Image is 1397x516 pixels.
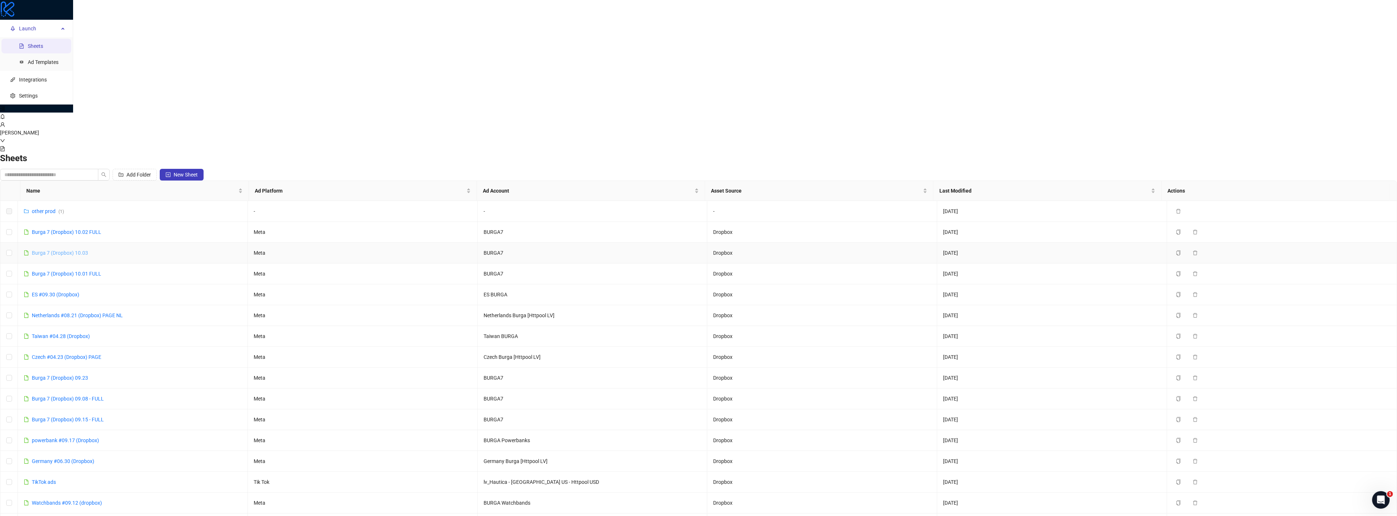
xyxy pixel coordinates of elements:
td: Taiwan BURGA [478,326,708,347]
td: Meta [248,409,478,430]
span: Name [26,187,236,195]
th: Asset Source [705,181,933,201]
td: [DATE] [937,451,1167,472]
td: Dropbox [707,263,937,284]
span: Asset Source [711,187,921,195]
span: delete [1176,209,1181,214]
td: Netherlands Burga [Httpool LV] [478,305,708,326]
span: copy [1176,375,1181,380]
a: Burga 7 (Dropbox) 09.15 - FULL [32,417,104,422]
span: copy [1176,271,1181,276]
span: delete [1193,417,1198,422]
td: BURGA7 [478,368,708,388]
span: New Sheet [174,172,198,178]
th: Ad Platform [249,181,477,201]
td: Dropbox [707,451,937,472]
span: file [24,250,29,255]
td: Dropbox [707,284,937,305]
td: BURGA7 [478,263,708,284]
span: file [24,229,29,235]
span: copy [1176,334,1181,339]
span: Ad Account [483,187,693,195]
span: delete [1193,396,1198,401]
td: Dropbox [707,347,937,368]
td: Meta [248,263,478,284]
td: Tik Tok [248,472,478,493]
span: search [101,172,106,177]
td: Dropbox [707,326,937,347]
span: copy [1176,292,1181,297]
span: Launch [19,21,59,36]
td: Meta [248,305,478,326]
span: file [24,334,29,339]
span: folder-add [118,172,124,177]
td: Germany Burga [Httpool LV] [478,451,708,472]
a: Taiwan #04.28 (Dropbox) [32,333,90,339]
td: Dropbox [707,472,937,493]
span: file [24,500,29,505]
span: copy [1176,417,1181,422]
span: file [24,313,29,318]
span: file [24,292,29,297]
span: Add Folder [126,172,151,178]
span: delete [1193,250,1198,255]
span: delete [1193,313,1198,318]
td: [DATE] [937,284,1167,305]
td: Meta [248,284,478,305]
a: TikTok ads [32,479,56,485]
span: file [24,354,29,360]
span: delete [1193,500,1198,505]
th: Last Modified [934,181,1162,201]
a: Netherlands #08.21 (Dropbox) PAGE NL [32,312,123,318]
td: [DATE] [937,409,1167,430]
td: BURGA7 [478,222,708,243]
span: copy [1176,354,1181,360]
td: Dropbox [707,409,937,430]
a: powerbank #09.17 (Dropbox) [32,437,99,443]
a: Integrations [19,77,47,83]
a: Ad Templates [28,59,58,65]
span: file [24,271,29,276]
td: [DATE] [937,326,1167,347]
td: lv_Hautica - [GEOGRAPHIC_DATA] US - Httpool USD [478,472,708,493]
a: Sheets [28,43,43,49]
td: ES BURGA [478,284,708,305]
td: BURGA7 [478,243,708,263]
span: copy [1176,229,1181,235]
span: file [24,375,29,380]
td: BURGA Powerbanks [478,430,708,451]
td: - [478,201,708,222]
a: Burga 7 (Dropbox) 10.01 FULL [32,271,101,277]
span: copy [1176,500,1181,505]
span: file [24,479,29,485]
span: delete [1193,479,1198,485]
span: copy [1176,438,1181,443]
a: Watchbands #09.12 (dropbox) [32,500,102,506]
span: folder [24,209,29,214]
span: file [24,459,29,464]
span: copy [1176,313,1181,318]
td: Meta [248,493,478,513]
span: file [24,417,29,422]
span: rocket [10,26,15,31]
td: Dropbox [707,388,937,409]
span: Last Modified [939,187,1150,195]
button: Add Folder [113,169,157,181]
td: [DATE] [937,368,1167,388]
td: Dropbox [707,430,937,451]
a: ES #09.30 (Dropbox) [32,292,79,297]
span: delete [1193,459,1198,464]
td: BURGA7 [478,388,708,409]
td: [DATE] [937,243,1167,263]
span: ( 1 ) [58,209,64,214]
td: [DATE] [937,222,1167,243]
a: Germany #06.30 (Dropbox) [32,458,94,464]
span: 1 [1387,491,1393,497]
td: [DATE] [937,493,1167,513]
span: Ad Platform [255,187,465,195]
td: [DATE] [937,430,1167,451]
th: Name [20,181,249,201]
td: Meta [248,388,478,409]
td: Meta [248,243,478,263]
td: Czech Burga [Httpool LV] [478,347,708,368]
